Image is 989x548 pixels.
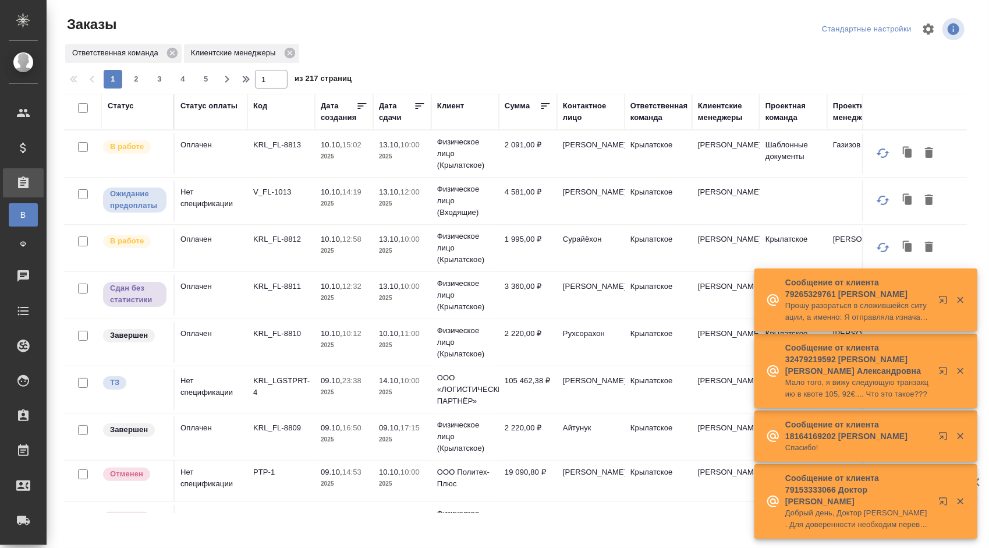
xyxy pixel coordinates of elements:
[625,133,692,174] td: Крылатское
[253,234,309,245] p: KRL_FL-8812
[692,416,760,457] td: [PERSON_NAME]
[948,366,972,376] button: Закрыть
[175,322,247,363] td: Оплачен
[692,275,760,316] td: [PERSON_NAME]
[379,100,414,123] div: Дата сдачи
[625,461,692,501] td: Крылатское
[692,181,760,221] td: [PERSON_NAME]
[150,70,169,89] button: 3
[379,329,400,338] p: 10.10,
[321,329,342,338] p: 10.10,
[9,232,38,256] a: Ф
[175,369,247,410] td: Нет спецификации
[400,329,420,338] p: 11:00
[785,442,931,454] p: Спасибо!
[785,277,931,300] p: Сообщение от клиента 79265329761 [PERSON_NAME]
[102,281,168,308] div: Выставляет ПМ, когда заказ сдан КМу, но начисления еще не проведены
[827,133,895,174] td: Газизов Ринат
[625,322,692,363] td: Крылатское
[342,140,361,149] p: 15:02
[321,292,367,304] p: 2025
[379,282,400,291] p: 13.10,
[897,189,919,211] button: Клонировать
[948,496,972,507] button: Закрыть
[253,281,309,292] p: KRL_FL-8811
[499,181,557,221] td: 4 581,00 ₽
[437,372,493,407] p: ООО «ЛОГИСТИЧЕСКИЙ ПАРТНЁР»
[630,100,688,123] div: Ответственная команда
[321,423,342,432] p: 09.10,
[197,73,215,85] span: 5
[760,133,827,174] td: Шаблонные документы
[180,100,237,112] div: Статус оплаты
[379,376,400,385] p: 14.10,
[400,468,420,476] p: 10:00
[321,198,367,210] p: 2025
[175,275,247,316] td: Оплачен
[342,512,361,521] p: 12:55
[191,47,280,59] p: Клиентские менеджеры
[110,512,143,524] p: Отменен
[499,505,557,546] td: 1 515,00 ₽
[400,188,420,196] p: 12:00
[379,151,426,162] p: 2025
[557,181,625,221] td: [PERSON_NAME]
[102,375,168,391] div: Выставляет КМ при отправке заказа на расчет верстке (для тикета) или для уточнения сроков на прои...
[437,100,464,112] div: Клиент
[321,235,342,243] p: 10.10,
[321,140,342,149] p: 10.10,
[897,142,919,164] button: Клонировать
[102,234,168,249] div: Выставляет ПМ после принятия заказа от КМа
[184,44,299,63] div: Клиентские менеджеры
[321,100,356,123] div: Дата создания
[625,228,692,268] td: Крылатское
[625,369,692,410] td: Крылатское
[65,44,182,63] div: Ответственная команда
[110,282,159,306] p: Сдан без статистики
[625,181,692,221] td: Крылатское
[919,236,939,259] button: Удалить
[400,282,420,291] p: 10:00
[342,188,361,196] p: 14:19
[72,47,162,59] p: Ответственная команда
[379,340,426,351] p: 2025
[869,139,897,167] button: Обновить
[127,73,146,85] span: 2
[253,139,309,151] p: KRL_FL-8813
[692,133,760,174] td: [PERSON_NAME]
[379,468,400,476] p: 10.10,
[437,419,493,454] p: Физическое лицо (Крылатское)
[785,507,931,531] p: Добрый день, Доктор [PERSON_NAME] . Для доверенности необходим перевод апостиля
[931,359,959,387] button: Открыть в новой вкладке
[557,505,625,546] td: Диана
[173,73,192,85] span: 4
[110,235,144,247] p: В работе
[499,275,557,316] td: 3 360,00 ₽
[253,422,309,434] p: KRL_FL-8809
[948,295,972,305] button: Закрыть
[931,490,959,518] button: Открыть в новой вкладке
[321,188,342,196] p: 10.10,
[499,369,557,410] td: 105 462,38 ₽
[760,228,827,268] td: Крылатское
[253,375,309,398] p: KRL_LGSTPRT-4
[150,73,169,85] span: 3
[342,376,361,385] p: 23:38
[437,466,493,490] p: ООО Политех-Плюс
[321,512,342,521] p: 09.10,
[379,434,426,446] p: 2025
[110,141,144,153] p: В работе
[321,340,367,351] p: 2025
[108,100,134,112] div: Статус
[869,234,897,261] button: Обновить
[253,328,309,340] p: KRL_FL-8810
[102,328,168,344] div: Выставляет КМ при направлении счета или после выполнения всех работ/сдачи заказа клиенту. Окончат...
[342,468,361,476] p: 14:53
[557,133,625,174] td: [PERSON_NAME]
[15,209,32,221] span: В
[321,245,367,257] p: 2025
[110,424,148,436] p: Завершен
[692,505,760,546] td: [PERSON_NAME]
[437,183,493,218] p: Физическое лицо (Входящие)
[698,100,754,123] div: Клиентские менеджеры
